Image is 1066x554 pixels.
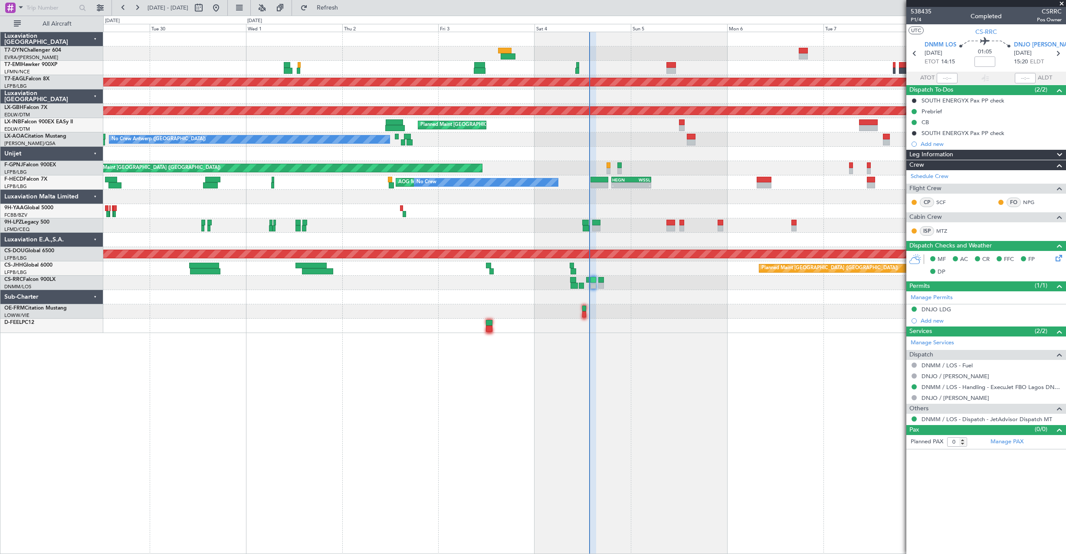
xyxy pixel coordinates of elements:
span: T7-EAGL [4,76,26,82]
div: DNJO LDG [922,306,951,313]
input: --:-- [937,73,958,83]
button: UTC [909,26,924,34]
a: MTZ [936,227,956,235]
div: Prebrief [922,108,942,115]
span: CS-JHH [4,263,23,268]
a: LFPB/LBG [4,83,27,89]
a: [PERSON_NAME]/QSA [4,140,56,147]
span: T7-EMI [4,62,21,67]
div: CP [920,198,934,207]
span: ATOT [920,74,935,82]
span: CR [982,255,990,264]
span: Services [909,326,932,336]
span: (1/1) [1035,281,1047,290]
a: SCF [936,198,956,206]
a: F-GPNJFalcon 900EX [4,162,56,168]
span: Others [909,404,928,414]
div: CB [922,119,929,126]
a: T7-EMIHawker 900XP [4,62,57,67]
a: LX-INBFalcon 900EX EASy II [4,119,73,125]
a: FCBB/BZV [4,212,27,218]
div: Tue 7 [823,24,920,32]
span: CS-DOU [4,248,25,254]
div: FO [1007,198,1021,207]
div: Planned Maint [GEOGRAPHIC_DATA] [420,119,503,132]
div: Fri 3 [438,24,535,32]
span: MF [938,255,946,264]
span: 15:20 [1014,58,1028,66]
a: Manage Permits [911,293,953,302]
a: DNMM / LOS - Handling - ExecuJet FBO Lagos DNMM / LOS [922,383,1062,391]
span: DP [938,268,945,277]
div: SOUTH ENERGYX Pax PP check [922,97,1004,104]
a: DNMM / LOS - Fuel [922,362,973,369]
div: - [612,183,631,188]
div: - [631,183,650,188]
span: Crew [909,160,924,170]
a: Schedule Crew [911,172,948,181]
span: CS-RRC [975,27,997,36]
a: LFPB/LBG [4,183,27,190]
div: Sun 5 [631,24,727,32]
span: Permits [909,281,930,291]
span: 14:15 [941,58,955,66]
span: FP [1028,255,1035,264]
a: LFPB/LBG [4,255,27,261]
a: EDLW/DTM [4,126,30,132]
a: CS-RRCFalcon 900LX [4,277,56,282]
a: Manage Services [911,339,954,347]
div: Tue 30 [150,24,246,32]
a: OE-FRMCitation Mustang [4,306,67,311]
span: F-HECD [4,177,23,182]
span: Flight Crew [909,184,941,194]
div: AOG Maint Paris ([GEOGRAPHIC_DATA]) [398,176,489,189]
div: Thu 2 [342,24,439,32]
a: LFPB/LBG [4,269,27,276]
a: 9H-LPZLegacy 500 [4,220,49,225]
div: ISP [920,226,934,236]
div: Completed [971,12,1002,21]
a: DNJO / [PERSON_NAME] [922,373,989,380]
div: [DATE] [105,17,120,25]
div: Sat 4 [535,24,631,32]
span: FFC [1004,255,1014,264]
a: EVRA/[PERSON_NAME] [4,54,58,61]
a: CS-JHHGlobal 6000 [4,263,52,268]
span: 01:05 [978,48,992,56]
label: Planned PAX [911,438,943,446]
span: T7-DYN [4,48,24,53]
div: Add new [921,317,1062,324]
a: T7-EAGLFalcon 8X [4,76,49,82]
span: Dispatch To-Dos [909,85,953,95]
span: ALDT [1038,74,1052,82]
div: Planned Maint [GEOGRAPHIC_DATA] ([GEOGRAPHIC_DATA]) [761,262,898,275]
span: Dispatch Checks and Weather [909,241,992,251]
a: DNJO / [PERSON_NAME] [922,394,989,402]
span: LX-GBH [4,105,23,110]
div: WSSL [631,177,650,182]
span: P1/4 [911,16,932,23]
span: [DATE] - [DATE] [148,4,188,12]
a: EDLW/DTM [4,112,30,118]
a: LFMN/NCE [4,69,30,75]
a: CS-DOUGlobal 6500 [4,248,54,254]
span: All Aircraft [23,21,92,27]
span: Pos Owner [1037,16,1062,23]
div: Add new [921,140,1062,148]
a: LX-AOACitation Mustang [4,134,66,139]
button: All Aircraft [10,17,94,31]
div: Mon 6 [727,24,823,32]
div: Planned Maint [GEOGRAPHIC_DATA] ([GEOGRAPHIC_DATA]) [84,162,220,175]
a: LX-GBHFalcon 7X [4,105,47,110]
a: DNMM/LOS [4,284,31,290]
a: LFPB/LBG [4,169,27,175]
span: D-FEEL [4,320,22,325]
span: (0/0) [1035,425,1047,434]
button: Refresh [296,1,348,15]
span: Refresh [309,5,346,11]
span: 9H-YAA [4,205,24,211]
span: Dispatch [909,350,933,360]
input: Trip Number [26,1,76,14]
span: ETOT [925,58,939,66]
span: (2/2) [1035,326,1047,336]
